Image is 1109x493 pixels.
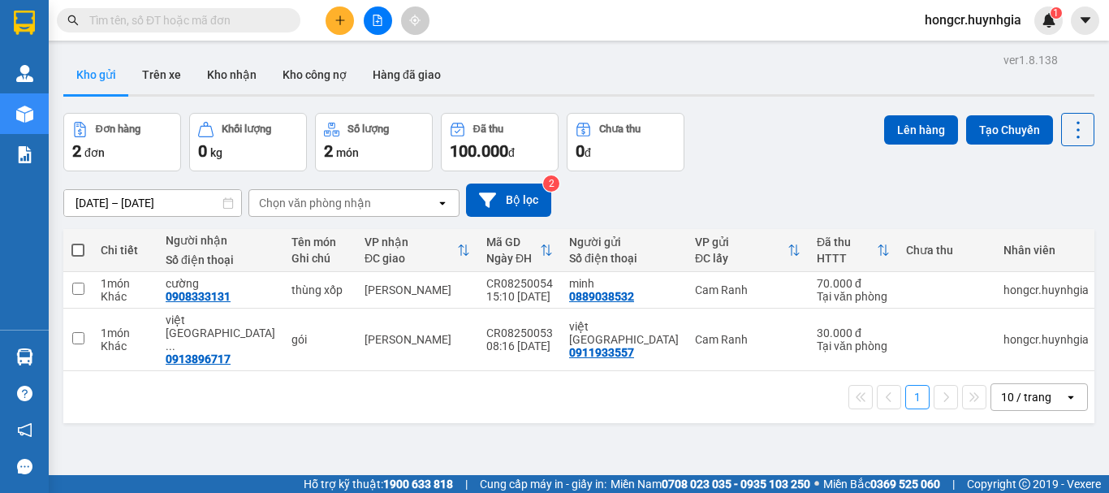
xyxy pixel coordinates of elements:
div: gói [291,333,348,346]
button: Hàng đã giao [360,55,454,94]
span: message [17,459,32,474]
button: file-add [364,6,392,35]
img: warehouse-icon [16,106,33,123]
span: đ [508,146,515,159]
strong: 0369 525 060 [870,478,940,491]
sup: 1 [1051,7,1062,19]
span: search [67,15,79,26]
span: file-add [372,15,383,26]
div: CR08250054 [486,277,553,290]
input: Tìm tên, số ĐT hoặc mã đơn [89,11,281,29]
div: 0911933557 [569,346,634,359]
div: việt nhật cam ranh [569,320,679,346]
div: CR08250053 [486,327,553,339]
div: [PERSON_NAME] [365,333,470,346]
div: Đơn hàng [96,123,140,135]
button: Trên xe [129,55,194,94]
div: hongcr.huynhgia [1003,283,1089,296]
div: Khác [101,339,149,352]
div: Chưa thu [599,123,641,135]
div: thùng xốp [291,283,348,296]
th: Toggle SortBy [478,229,561,272]
div: Người nhận [166,234,275,247]
span: copyright [1019,478,1030,490]
button: 1 [905,385,930,409]
button: aim [401,6,429,35]
div: ver 1.8.138 [1003,51,1058,69]
span: | [952,475,955,493]
span: 100.000 [450,141,508,161]
span: plus [334,15,346,26]
svg: open [436,197,449,210]
img: logo-vxr [14,11,35,35]
span: 0 [198,141,207,161]
span: hongcr.huynhgia [912,10,1034,30]
span: 2 [72,141,81,161]
div: 30.000 đ [817,327,890,339]
div: Số điện thoại [569,252,679,265]
div: 1 món [101,277,149,290]
sup: 2 [543,175,559,192]
div: 15:10 [DATE] [486,290,553,303]
div: Tên món [291,236,348,249]
span: 0 [576,141,585,161]
div: Tại văn phòng [817,290,890,303]
div: Chưa thu [906,244,987,257]
div: 0908333131 [166,290,231,303]
div: việt nhật sài gòn [166,314,275,352]
img: warehouse-icon [16,348,33,365]
span: đ [585,146,591,159]
div: 08:16 [DATE] [486,339,553,352]
div: Số điện thoại [166,253,275,266]
div: Ghi chú [291,252,348,265]
span: kg [210,146,222,159]
button: Lên hàng [884,115,958,145]
span: | [465,475,468,493]
div: 0889038532 [569,290,634,303]
button: plus [326,6,354,35]
div: Đã thu [473,123,503,135]
div: ĐC giao [365,252,457,265]
button: caret-down [1071,6,1099,35]
span: ... [166,339,175,352]
img: solution-icon [16,146,33,163]
div: Nhân viên [1003,244,1089,257]
div: Mã GD [486,236,540,249]
div: VP nhận [365,236,457,249]
div: cường [166,277,275,290]
div: VP gửi [695,236,788,249]
div: [PERSON_NAME] [365,283,470,296]
div: Khác [101,290,149,303]
span: 1 [1053,7,1059,19]
div: 1 món [101,327,149,339]
button: Tạo Chuyến [966,115,1053,145]
span: aim [409,15,421,26]
div: 10 / trang [1001,389,1051,405]
th: Toggle SortBy [356,229,478,272]
div: Khối lượng [222,123,271,135]
div: Cam Ranh [695,283,800,296]
span: 2 [324,141,333,161]
span: ⚪️ [814,481,819,487]
div: Chi tiết [101,244,149,257]
button: Đơn hàng2đơn [63,113,181,171]
div: 0913896717 [166,352,231,365]
strong: 1900 633 818 [383,478,453,491]
span: Hỗ trợ kỹ thuật: [304,475,453,493]
span: notification [17,422,32,438]
button: Kho công nợ [270,55,360,94]
svg: open [1064,391,1077,404]
div: 70.000 đ [817,277,890,290]
div: Tại văn phòng [817,339,890,352]
div: Chọn văn phòng nhận [259,195,371,211]
span: Miền Nam [611,475,810,493]
span: Miền Bắc [823,475,940,493]
span: Cung cấp máy in - giấy in: [480,475,606,493]
div: ĐC lấy [695,252,788,265]
button: Bộ lọc [466,184,551,217]
input: Select a date range. [64,190,241,216]
strong: 0708 023 035 - 0935 103 250 [662,478,810,491]
button: Số lượng2món [315,113,433,171]
button: Đã thu100.000đ [441,113,559,171]
button: Kho gửi [63,55,129,94]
